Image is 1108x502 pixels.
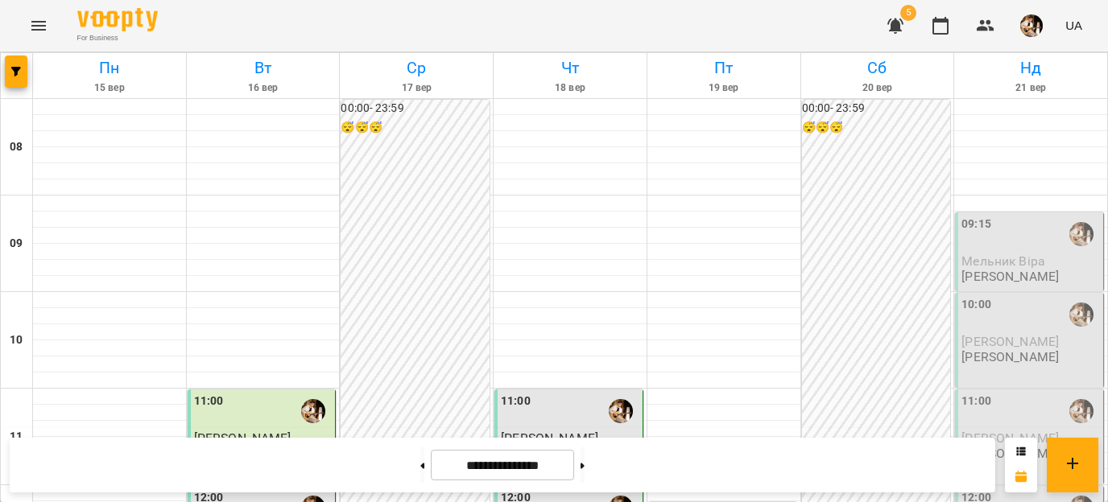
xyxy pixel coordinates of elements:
h6: 19 вер [650,80,798,96]
img: Voopty Logo [77,8,158,31]
h6: 😴😴😴 [341,119,490,137]
span: Мельник Віра [961,253,1045,269]
img: Сергій ВЛАСОВИЧ [1069,399,1094,423]
h6: Вт [189,56,337,80]
label: 11:00 [194,393,224,410]
p: [PERSON_NAME] [961,350,1059,364]
img: Сергій ВЛАСОВИЧ [609,399,633,423]
span: UA [1065,17,1082,34]
img: Сергій ВЛАСОВИЧ [1069,222,1094,246]
h6: 00:00 - 23:59 [341,100,490,117]
label: 11:00 [501,393,531,410]
h6: 00:00 - 23:59 [802,100,951,117]
h6: Пт [650,56,798,80]
h6: 16 вер [189,80,337,96]
label: 10:00 [961,296,991,314]
h6: Нд [957,56,1105,80]
h6: 15 вер [35,80,184,96]
h6: 18 вер [496,80,644,96]
p: [PERSON_NAME] [961,270,1059,283]
h6: Ср [342,56,490,80]
button: UA [1059,10,1089,40]
h6: 10 [10,331,23,349]
span: For Business [77,33,158,43]
img: 0162ea527a5616b79ea1cf03ccdd73a5.jpg [1020,14,1043,37]
h6: 20 вер [804,80,952,96]
button: Menu [19,6,58,45]
label: 11:00 [961,393,991,410]
span: [PERSON_NAME] [961,334,1059,349]
label: 09:15 [961,216,991,233]
h6: 😴😴😴 [802,119,951,137]
h6: Сб [804,56,952,80]
h6: Чт [496,56,644,80]
h6: 17 вер [342,80,490,96]
h6: Пн [35,56,184,80]
h6: 08 [10,138,23,156]
h6: 09 [10,235,23,253]
img: Сергій ВЛАСОВИЧ [1069,302,1094,327]
h6: 21 вер [957,80,1105,96]
span: 5 [900,5,916,21]
img: Сергій ВЛАСОВИЧ [301,399,325,423]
